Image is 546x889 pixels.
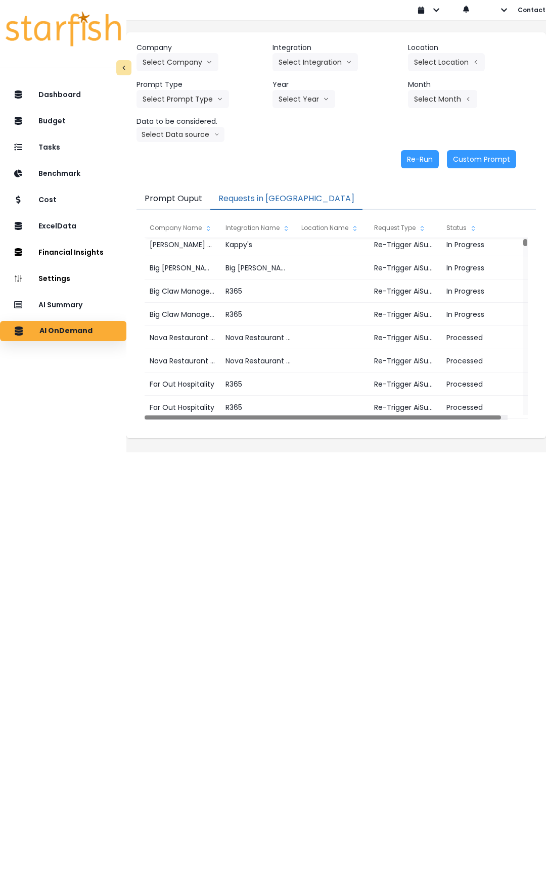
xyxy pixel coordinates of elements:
div: In Progress [441,233,514,256]
div: Big Claw Management [145,279,220,303]
header: Month [408,79,536,90]
button: Custom Prompt [447,150,516,168]
div: Processed [441,372,514,396]
svg: sort [469,224,477,232]
p: Cost [38,196,57,204]
header: Year [272,79,400,90]
header: Company [136,42,264,53]
div: Re-Trigger AiSummary [369,396,441,419]
svg: sort [418,224,426,232]
p: Benchmark [38,169,80,178]
div: Re-Trigger AiSummary [369,326,441,349]
div: Re-Trigger AiSummary [369,233,441,256]
div: R365 [220,372,296,396]
p: AI OnDemand [39,326,93,336]
header: Data to be considered. [136,116,264,127]
svg: sort [282,224,290,232]
div: Processed [441,349,514,372]
p: Tasks [38,143,60,152]
button: Select Montharrow left line [408,90,477,108]
svg: arrow down line [323,94,329,104]
svg: arrow left line [473,57,479,67]
button: Select Companyarrow down line [136,53,218,71]
svg: sort [204,224,212,232]
div: Nova Restaurant Group [220,326,296,349]
button: Select Locationarrow left line [408,53,485,71]
div: In Progress [441,256,514,279]
button: Select Data sourcearrow down line [136,127,224,142]
div: Integration Name [220,218,296,238]
p: Dashboard [38,90,81,99]
div: Nova Restaurant Group [220,349,296,372]
button: Select Yeararrow down line [272,90,335,108]
div: Re-Trigger AiSummary [369,256,441,279]
button: Requests in [GEOGRAPHIC_DATA] [210,189,362,210]
p: Budget [38,117,66,125]
div: In Progress [441,303,514,326]
div: Re-Trigger AiSummary [369,349,441,372]
div: Big Claw Management [145,303,220,326]
div: Company Name [145,218,220,238]
div: Processed [441,396,514,419]
svg: arrow down line [217,94,223,104]
svg: arrow down line [214,129,219,139]
button: Select Prompt Typearrow down line [136,90,229,108]
div: Kappy's [220,233,296,256]
button: Re-Run [401,150,439,168]
div: Location Name [296,218,369,238]
div: R365 [220,279,296,303]
div: Big [PERSON_NAME]’s Bagels [220,256,296,279]
header: Integration [272,42,400,53]
svg: arrow down line [346,57,352,67]
div: Nova Restaurant Group [145,349,220,372]
div: Re-Trigger AiSummary [369,372,441,396]
div: Processed [441,326,514,349]
p: AI Summary [38,301,82,309]
div: Big [PERSON_NAME] Bagels [145,256,220,279]
div: R365 [220,396,296,419]
div: In Progress [441,279,514,303]
div: Far Out Hospitality [145,396,220,419]
div: Far Out Hospitality [145,372,220,396]
svg: arrow down line [206,57,212,67]
div: Status [441,218,514,238]
p: ExcelData [38,222,76,230]
div: Nova Restaurant Group [145,326,220,349]
div: [PERSON_NAME] Clients [145,233,220,256]
div: Request Type [369,218,441,238]
div: Re-Trigger AiSummary [369,303,441,326]
header: Location [408,42,536,53]
svg: sort [351,224,359,232]
div: R365 [220,303,296,326]
button: Prompt Ouput [136,189,210,210]
svg: arrow left line [465,94,471,104]
header: Prompt Type [136,79,264,90]
button: Select Integrationarrow down line [272,53,358,71]
div: Re-Trigger AiSummary [369,279,441,303]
